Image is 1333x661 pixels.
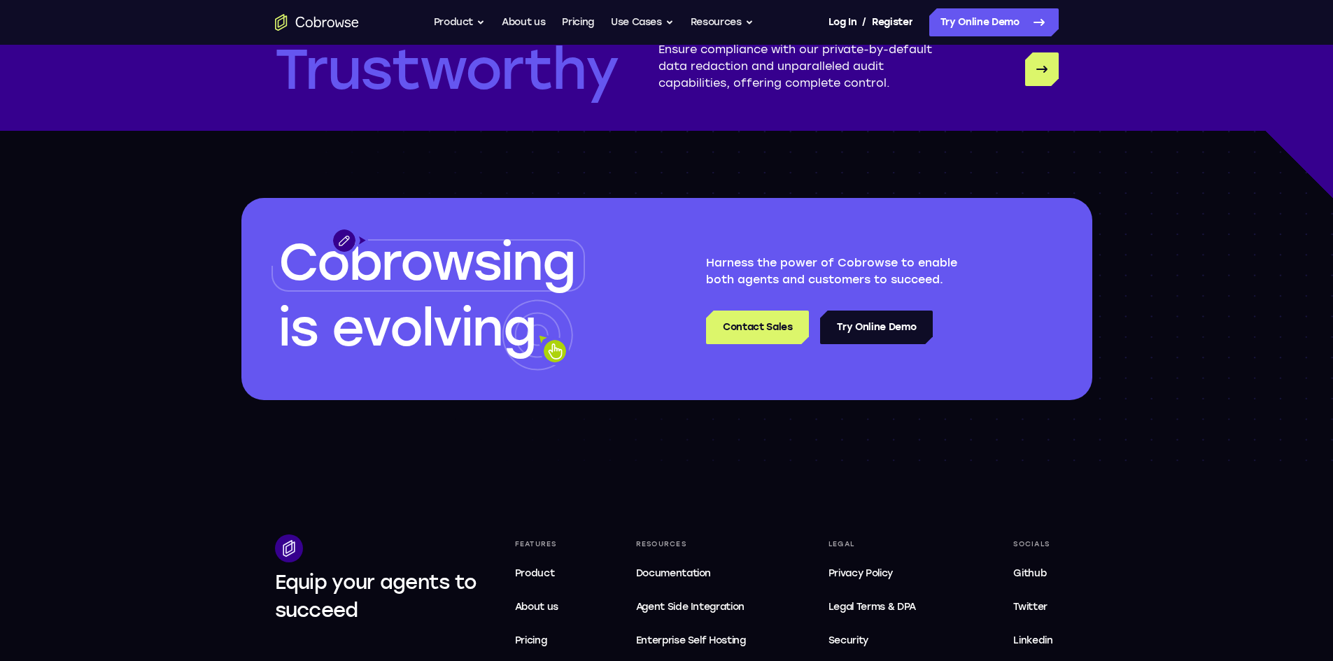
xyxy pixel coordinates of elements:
[278,232,575,292] span: Cobrowsing
[823,593,953,621] a: Legal Terms & DPA
[828,567,893,579] span: Privacy Policy
[1025,52,1059,86] a: Trustworthy
[1008,534,1058,554] div: Socials
[275,14,359,31] a: Go to the home page
[630,560,768,588] a: Documentation
[515,601,558,613] span: About us
[636,599,763,616] span: Agent Side Integration
[562,8,594,36] a: Pricing
[509,560,576,588] a: Product
[1013,601,1048,613] span: Twitter
[502,8,545,36] a: About us
[509,534,576,554] div: Features
[630,534,768,554] div: Resources
[630,627,768,655] a: Enterprise Self Hosting
[823,627,953,655] a: Security
[823,560,953,588] a: Privacy Policy
[275,41,618,97] p: Trustworthy
[509,593,576,621] a: About us
[630,593,768,621] a: Agent Side Integration
[1008,560,1058,588] a: Github
[872,8,912,36] a: Register
[820,311,933,344] a: Try Online Demo
[828,8,856,36] a: Log In
[828,634,868,646] span: Security
[636,567,711,579] span: Documentation
[509,627,576,655] a: Pricing
[828,601,916,613] span: Legal Terms & DPA
[862,14,866,31] span: /
[706,311,809,344] a: Contact Sales
[278,298,318,358] span: is
[1008,593,1058,621] a: Twitter
[1013,567,1046,579] span: Github
[332,298,535,358] span: evolving
[706,255,987,288] p: Harness the power of Cobrowse to enable both agents and customers to succeed.
[611,8,674,36] button: Use Cases
[515,634,547,646] span: Pricing
[1013,634,1052,646] span: Linkedin
[1008,627,1058,655] a: Linkedin
[691,8,754,36] button: Resources
[823,534,953,554] div: Legal
[636,632,763,649] span: Enterprise Self Hosting
[658,41,958,97] p: Ensure compliance with our private-by-default data redaction and unparalleled audit capabilities,...
[434,8,486,36] button: Product
[515,567,555,579] span: Product
[275,570,477,622] span: Equip your agents to succeed
[929,8,1059,36] a: Try Online Demo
